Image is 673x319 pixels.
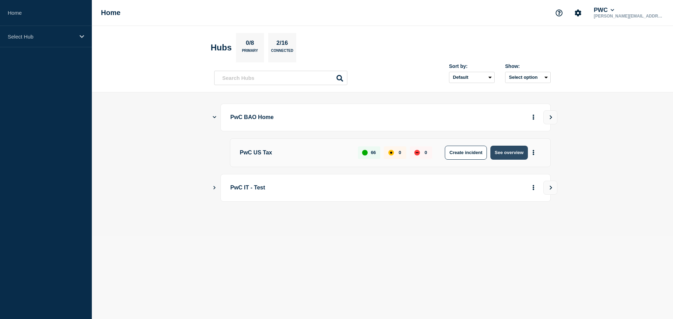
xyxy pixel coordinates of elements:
[8,34,75,40] p: Select Hub
[571,6,585,20] button: Account settings
[213,115,216,120] button: Show Connected Hubs
[529,146,538,159] button: More actions
[230,111,424,124] p: PwC BAO Home
[271,49,293,56] p: Connected
[243,40,257,49] p: 0/8
[274,40,291,49] p: 2/16
[230,181,424,194] p: PwC IT - Test
[505,72,551,83] button: Select option
[388,150,394,155] div: affected
[592,14,665,19] p: [PERSON_NAME][EMAIL_ADDRESS][PERSON_NAME][DOMAIN_NAME]
[543,110,557,124] button: View
[529,111,538,124] button: More actions
[101,9,121,17] h1: Home
[529,181,538,194] button: More actions
[240,146,350,160] p: PwC US Tax
[449,63,495,69] div: Sort by:
[214,71,347,85] input: Search Hubs
[211,43,232,53] h2: Hubs
[414,150,420,155] div: down
[399,150,401,155] p: 0
[242,49,258,56] p: Primary
[362,150,368,155] div: up
[371,150,376,155] p: 66
[449,72,495,83] select: Sort by
[445,146,487,160] button: Create incident
[552,6,566,20] button: Support
[505,63,551,69] div: Show:
[213,185,216,190] button: Show Connected Hubs
[424,150,427,155] p: 0
[543,181,557,195] button: View
[592,7,616,14] button: PWC
[490,146,528,160] button: See overview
